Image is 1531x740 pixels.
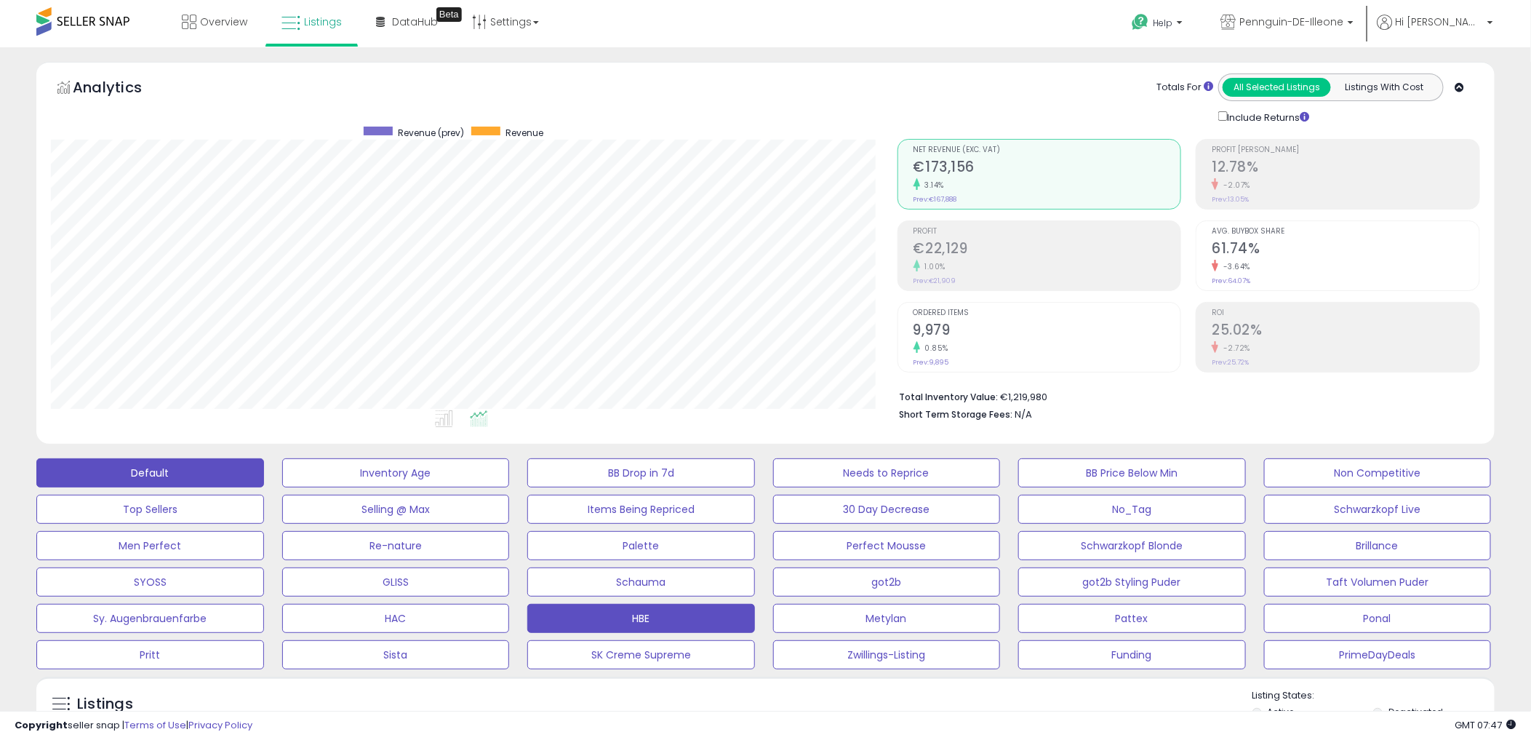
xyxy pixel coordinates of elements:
button: PrimeDayDeals [1264,640,1492,669]
h2: €22,129 [914,240,1181,260]
button: got2b [773,568,1001,597]
small: 1.00% [920,261,946,272]
h5: Listings [77,694,133,715]
span: 2025-09-17 07:47 GMT [1455,718,1516,732]
li: €1,219,980 [900,387,1469,405]
p: Listing States: [1252,689,1495,703]
button: Schwarzkopf Blonde [1018,531,1246,560]
button: Pattex [1018,604,1246,633]
strong: Copyright [15,718,68,732]
button: Items Being Repriced [527,495,755,524]
span: Ordered Items [914,309,1181,317]
i: Get Help [1131,13,1149,31]
label: Deactivated [1388,706,1443,718]
button: Brillance [1264,531,1492,560]
button: Schwarzkopf Live [1264,495,1492,524]
button: Listings With Cost [1330,78,1439,97]
button: All Selected Listings [1223,78,1331,97]
button: Ponal [1264,604,1492,633]
small: Prev: 9,895 [914,358,949,367]
h2: 61.74% [1212,240,1479,260]
a: Terms of Use [124,718,186,732]
button: SYOSS [36,568,264,597]
small: -2.07% [1218,180,1250,191]
button: Sy. Augenbrauenfarbe [36,604,264,633]
button: SK Creme Supreme [527,640,755,669]
small: -3.64% [1218,261,1250,272]
small: Prev: €167,888 [914,195,957,204]
span: N/A [1015,407,1033,421]
button: Perfect Mousse [773,531,1001,560]
div: Totals For [1156,81,1213,95]
a: Hi [PERSON_NAME] [1377,15,1493,47]
h2: 12.78% [1212,159,1479,178]
div: seller snap | | [15,719,252,733]
a: Privacy Policy [188,718,252,732]
small: -2.72% [1218,343,1250,354]
button: Funding [1018,640,1246,669]
div: Include Returns [1207,108,1327,124]
small: Prev: 25.72% [1212,358,1249,367]
small: Prev: 64.07% [1212,276,1250,285]
button: HBE [527,604,755,633]
button: Taft Volumen Puder [1264,568,1492,597]
span: DataHub [392,15,438,29]
button: Inventory Age [282,458,510,488]
button: Pritt [36,640,264,669]
button: BB Price Below Min [1018,458,1246,488]
button: 30 Day Decrease [773,495,1001,524]
a: Help [1120,2,1197,47]
h2: 9,979 [914,322,1181,341]
button: Re-nature [282,531,510,560]
span: Net Revenue (Exc. VAT) [914,146,1181,154]
button: Schauma [527,568,755,597]
label: Active [1268,706,1295,718]
button: Palette [527,531,755,560]
b: Total Inventory Value: [900,391,999,403]
button: got2b Styling Puder [1018,568,1246,597]
small: Prev: 13.05% [1212,195,1249,204]
span: Revenue (prev) [398,127,464,139]
small: Prev: €21,909 [914,276,956,285]
button: Default [36,458,264,488]
button: Sista [282,640,510,669]
button: Zwillings-Listing [773,640,1001,669]
button: GLISS [282,568,510,597]
span: Help [1153,17,1172,29]
div: Tooltip anchor [436,7,462,22]
h2: 25.02% [1212,322,1479,341]
span: Listings [304,15,342,29]
h2: €173,156 [914,159,1181,178]
b: Short Term Storage Fees: [900,408,1013,421]
span: Overview [200,15,247,29]
span: ROI [1212,309,1479,317]
button: Selling @ Max [282,495,510,524]
button: Needs to Reprice [773,458,1001,488]
button: Metylan [773,604,1001,633]
button: No_Tag [1018,495,1246,524]
span: Profit [PERSON_NAME] [1212,146,1479,154]
span: Pennguin-DE-Illeone [1239,15,1343,29]
span: Hi [PERSON_NAME] [1396,15,1483,29]
button: Men Perfect [36,531,264,560]
button: BB Drop in 7d [527,458,755,488]
small: 0.85% [920,343,949,354]
h5: Analytics [73,77,170,101]
small: 3.14% [920,180,945,191]
button: Top Sellers [36,495,264,524]
button: Non Competitive [1264,458,1492,488]
button: HAC [282,604,510,633]
span: Revenue [505,127,543,139]
span: Avg. Buybox Share [1212,228,1479,236]
span: Profit [914,228,1181,236]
